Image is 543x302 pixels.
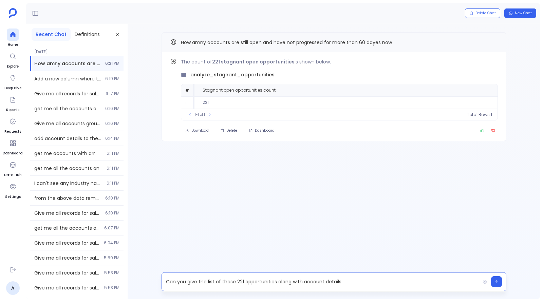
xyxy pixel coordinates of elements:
td: 1 [181,96,194,109]
span: get me all the accounts and associated tintin details [34,225,100,231]
span: How amny accounts are still open and have not progressed for more than 60 dayes now [181,39,392,46]
span: analyze_stagnant_opportunities [190,71,275,78]
button: Download [181,126,213,135]
span: 6:16 PM [105,106,119,111]
span: Give me all records for salesforce contacts table. And give only top 2 lakh rows. [34,210,101,216]
span: get me all the accounts and tintin details [34,165,102,172]
span: 1 [491,112,492,117]
button: Delete Chat [465,8,500,18]
strong: 221 stagnant open opportunities [212,58,295,65]
span: Add a new column where the difference is calculated and shown between the opportunity with the ma... [34,75,101,82]
a: Settings [5,181,21,200]
span: Settings [5,194,21,200]
span: Reports [6,107,19,113]
span: 6:21 PM [105,61,119,66]
span: Give me all records for salesforce contacts table. [34,254,100,261]
span: Give me all records for salesforce contacts table. And give only top 1 lakh rows. [34,284,100,291]
span: Explore [7,64,19,69]
a: Home [7,29,19,48]
span: Deep Dive [4,86,21,91]
span: Home [7,42,19,48]
span: from the above data remove rows which doesn't have business phone [34,195,101,202]
span: 6:17 PM [106,91,119,96]
span: Give me all records for salesforce contacts table. [34,240,100,246]
button: Recent Chat [32,28,71,41]
span: # [185,87,189,93]
button: New Chat [504,8,536,18]
span: 6:19 PM [105,76,119,81]
a: Data Hub [4,159,21,178]
span: I can't see any industry name or category this result is grouped with. [34,180,102,187]
a: A [6,281,20,295]
a: Requests [4,115,21,134]
span: Requests [4,129,21,134]
a: Reports [6,94,19,113]
span: 6:04 PM [104,240,119,246]
span: 6:11 PM [107,166,119,171]
span: Data Hub [4,172,21,178]
span: 6:10 PM [105,210,119,216]
span: 6:07 PM [104,225,119,231]
span: Delete [226,128,237,133]
span: Dashboard [3,151,23,156]
span: Dashboard [255,128,275,133]
a: Deep Dive [4,72,21,91]
p: The count of is shown below. [181,58,498,66]
a: Dashboard [3,137,23,156]
span: 1-1 of 1 [195,112,205,117]
span: [DATE] [30,45,124,55]
span: Give me all accounts grouped by industry name [34,120,101,127]
span: How amny accounts are still open and have not progressed for more than 60 dayes now [34,60,101,67]
span: get me accounts with arr [34,150,102,157]
span: get me all the accounts and tintin details [34,105,101,112]
span: Total Rows: [467,112,491,117]
span: 6:14 PM [105,136,119,141]
span: 5:53 PM [104,270,119,276]
span: Stagnant open opportunities count [203,88,276,93]
span: Download [191,128,209,133]
span: Give me all records for salesforce contacts table. And give only top 1 lakh rows. [34,269,100,276]
span: add account details to the above data [34,135,101,142]
span: 6:10 PM [105,195,119,201]
span: 6:16 PM [105,121,119,126]
span: 6:11 PM [107,151,119,156]
p: Can you give the list of these 221 opportunities along with account details [162,277,480,286]
span: Delete Chat [475,11,496,16]
button: Delete [216,126,242,135]
td: 221 [194,96,498,109]
button: Dashboard [244,126,279,135]
span: Give me all records for salesforce contacts table. And give only top 2 lakh rows. [34,90,101,97]
span: 5:59 PM [104,255,119,261]
span: 5:53 PM [104,285,119,290]
span: 6:11 PM [107,181,119,186]
span: New Chat [515,11,532,16]
img: petavue logo [9,8,17,18]
button: Definitions [71,28,104,41]
a: Explore [7,50,19,69]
